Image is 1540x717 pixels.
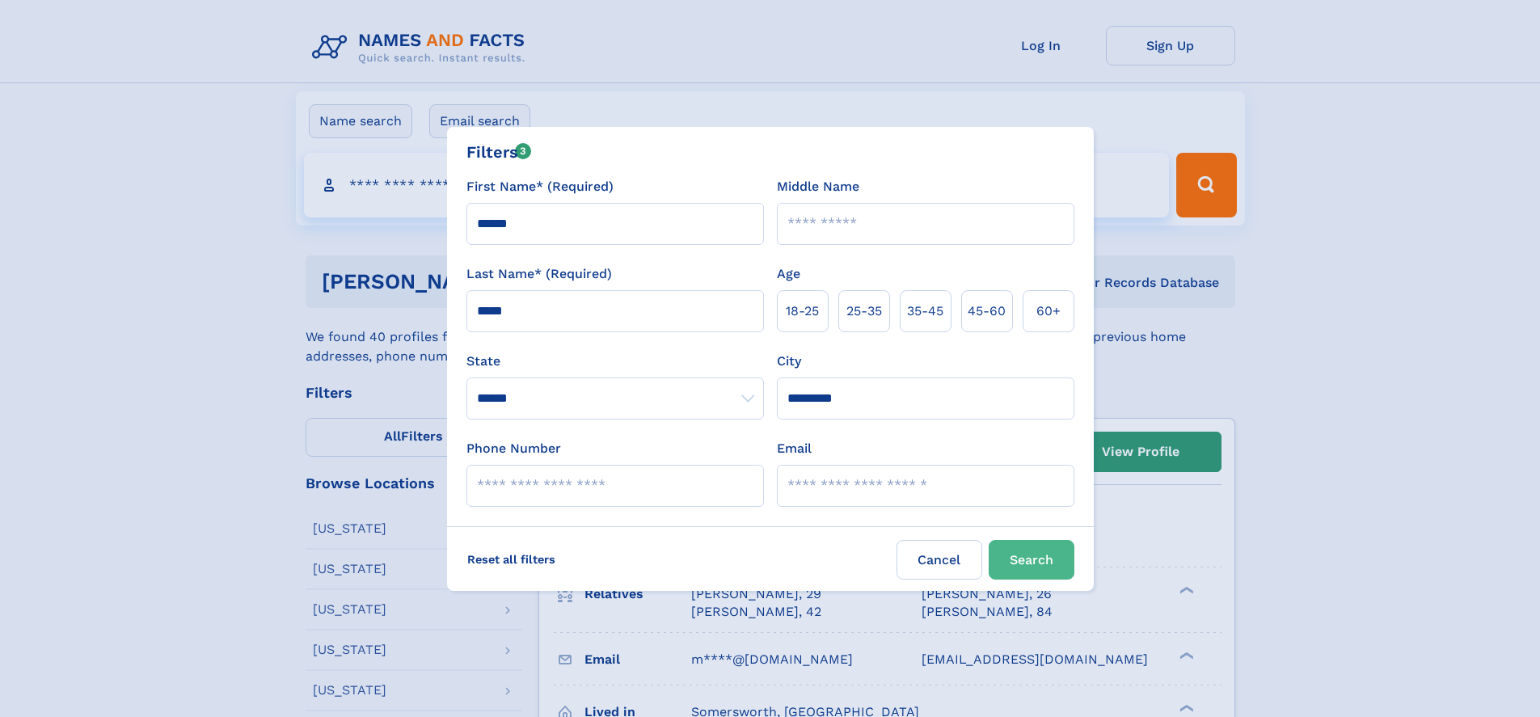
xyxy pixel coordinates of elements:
[457,540,566,579] label: Reset all filters
[968,302,1006,321] span: 45‑60
[786,302,819,321] span: 18‑25
[846,302,882,321] span: 25‑35
[907,302,943,321] span: 35‑45
[1036,302,1061,321] span: 60+
[777,177,859,196] label: Middle Name
[466,352,764,371] label: State
[466,140,532,164] div: Filters
[777,352,801,371] label: City
[897,540,982,580] label: Cancel
[777,439,812,458] label: Email
[466,177,614,196] label: First Name* (Required)
[777,264,800,284] label: Age
[466,264,612,284] label: Last Name* (Required)
[466,439,561,458] label: Phone Number
[989,540,1074,580] button: Search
